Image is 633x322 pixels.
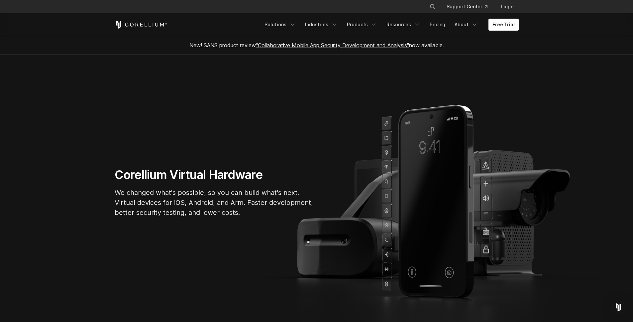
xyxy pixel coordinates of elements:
div: Navigation Menu [261,19,519,31]
a: Support Center [441,1,493,13]
a: Industries [301,19,342,31]
a: Free Trial [488,19,519,31]
a: About [451,19,482,31]
a: "Collaborative Mobile App Security Development and Analysis" [256,42,409,49]
a: Products [343,19,381,31]
p: We changed what's possible, so you can build what's next. Virtual devices for iOS, Android, and A... [115,188,314,218]
a: Corellium Home [115,21,167,29]
a: Pricing [426,19,449,31]
a: Login [495,1,519,13]
button: Search [427,1,439,13]
div: Navigation Menu [421,1,519,13]
a: Solutions [261,19,300,31]
span: New! SANS product review now available. [189,42,444,49]
h1: Corellium Virtual Hardware [115,167,314,182]
a: Resources [382,19,424,31]
div: Open Intercom Messenger [610,299,626,315]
